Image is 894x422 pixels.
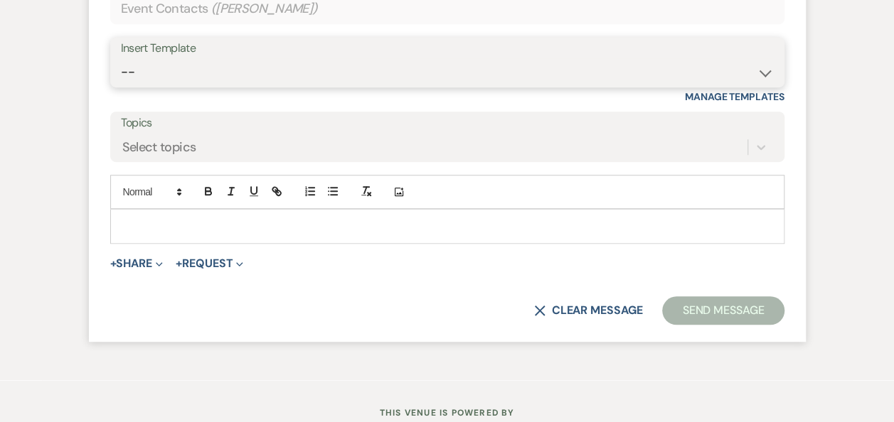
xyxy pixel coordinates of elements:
[685,90,784,103] a: Manage Templates
[121,113,774,134] label: Topics
[176,258,182,269] span: +
[534,305,642,316] button: Clear message
[110,258,164,269] button: Share
[110,258,117,269] span: +
[176,258,243,269] button: Request
[122,138,196,157] div: Select topics
[121,38,774,59] div: Insert Template
[662,296,784,325] button: Send Message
